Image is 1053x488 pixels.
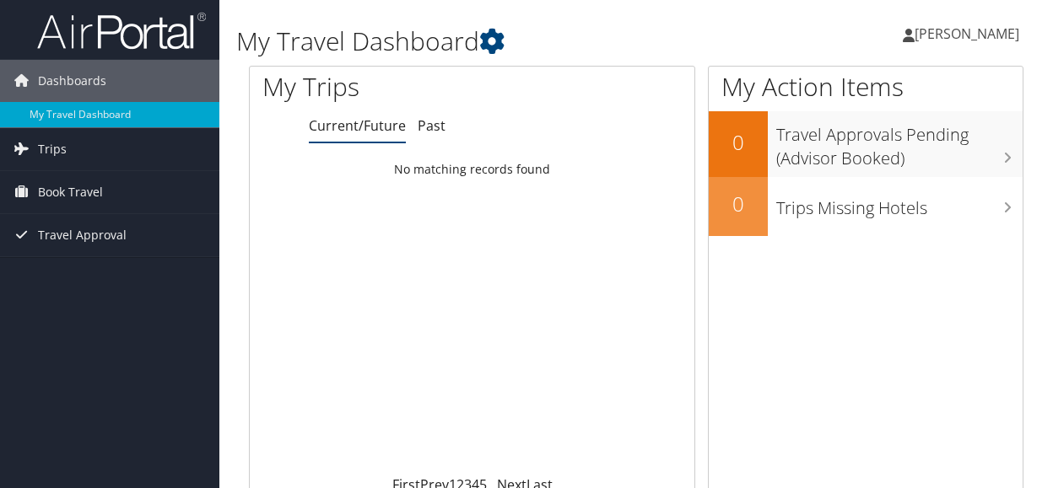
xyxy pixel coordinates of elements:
span: Book Travel [38,171,103,213]
a: Current/Future [309,116,406,135]
img: airportal-logo.png [37,11,206,51]
span: Travel Approval [38,214,127,256]
span: Trips [38,128,67,170]
h2: 0 [709,128,768,157]
a: 0Travel Approvals Pending (Advisor Booked) [709,111,1023,176]
h3: Travel Approvals Pending (Advisor Booked) [776,115,1023,170]
h1: My Action Items [709,69,1023,105]
a: 0Trips Missing Hotels [709,177,1023,236]
h2: 0 [709,190,768,218]
span: Dashboards [38,60,106,102]
h1: My Trips [262,69,497,105]
span: [PERSON_NAME] [915,24,1019,43]
a: [PERSON_NAME] [903,8,1036,59]
h1: My Travel Dashboard [236,24,769,59]
a: Past [418,116,445,135]
td: No matching records found [250,154,694,185]
h3: Trips Missing Hotels [776,188,1023,220]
